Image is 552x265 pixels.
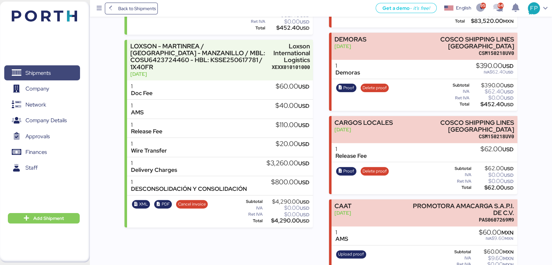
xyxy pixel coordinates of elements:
[406,216,514,223] div: PAS0607269M9
[335,236,348,242] div: AMS
[272,64,310,71] div: XEXX010101000
[471,83,513,88] div: $390.00
[178,201,206,208] span: Cancel invoice
[131,160,177,167] div: 1
[300,19,309,25] span: USD
[25,68,51,78] span: Shipments
[298,122,309,129] span: USD
[502,62,513,70] span: USD
[298,160,309,167] span: USD
[298,102,309,109] span: USD
[443,179,471,184] div: Ret IVA
[443,83,469,88] div: Subtotal
[25,100,46,109] span: Network
[131,102,144,109] div: 1
[238,206,262,210] div: IVA
[131,147,167,154] div: Wire Transfer
[275,102,309,109] div: $40.00
[336,84,356,92] button: Proof
[343,168,354,175] span: Proof
[264,199,309,204] div: $4,290.00
[8,213,80,224] button: Add Shipment
[505,236,513,241] span: MXN
[131,167,177,174] div: Delivery Charges
[503,256,513,261] span: MXN
[473,173,513,177] div: $0.00
[334,43,366,50] div: [DATE]
[131,90,153,97] div: Doc Fee
[406,119,514,133] div: COSCO SHIPPING LINES [GEOGRAPHIC_DATA]
[154,200,172,208] button: PDF
[130,71,269,77] div: [DATE]
[406,50,514,57] div: CSM150218UV0
[271,179,309,186] div: $800.00
[443,256,471,260] div: IVA
[480,146,513,153] div: $62.00
[25,163,38,173] span: Staff
[484,70,490,75] span: IVA
[300,199,309,205] span: USD
[406,133,514,140] div: CSM150218UV0
[406,36,514,50] div: COSCO SHIPPING LINES [GEOGRAPHIC_DATA]
[334,209,351,216] div: [DATE]
[238,219,262,223] div: Total
[298,83,309,90] span: USD
[472,256,513,261] div: $9.60
[504,83,513,89] span: USD
[443,185,471,190] div: Total
[473,179,513,184] div: $0.00
[466,19,513,24] div: $83,520.00
[266,160,309,167] div: $3,260.00
[238,19,265,24] div: Ret IVA
[343,84,354,91] span: Proof
[471,89,513,94] div: $62.40
[486,236,492,241] span: IVA
[476,70,513,75] div: $62.40
[504,178,513,184] span: USD
[504,172,513,178] span: USD
[530,4,537,12] span: FP
[132,200,150,208] button: XML
[264,212,309,217] div: $0.00
[335,146,367,153] div: 1
[334,119,393,126] div: CARGOS LOCALES
[4,81,80,96] a: Company
[504,95,513,101] span: USD
[264,218,309,223] div: $4,290.00
[443,250,471,254] div: Subtotal
[4,113,80,128] a: Company Details
[443,102,469,107] div: Total
[502,146,513,153] span: USD
[506,70,513,75] span: USD
[471,102,513,107] div: $452.40
[131,83,153,90] div: 1
[131,179,247,186] div: 1
[272,43,310,63] div: Loxson International Logistics
[503,12,513,18] span: MXN
[504,185,513,191] span: USD
[139,201,148,208] span: XML
[33,214,64,222] span: Add Shipment
[275,141,309,148] div: $20.00
[504,102,513,108] span: USD
[298,141,309,148] span: USD
[130,43,269,71] div: LOXSON - MARTINREA / [GEOGRAPHIC_DATA] - MANZANILLO / MBL: COSU6423724460 - HBL: KSSE250617781 / ...
[334,203,351,209] div: CAAT
[25,84,49,93] span: Company
[479,229,513,236] div: $60.00
[300,212,309,218] span: USD
[131,186,247,192] div: DESCONSOLIDACIÓN Y CONSOLIDACIÓN
[300,205,309,211] span: USD
[266,25,309,30] div: $452.40
[131,141,167,147] div: 1
[300,218,309,224] span: USD
[338,251,364,258] span: Upload proof
[275,122,309,129] div: $110.00
[275,83,309,90] div: $60.00
[471,95,513,100] div: $0.00
[334,36,366,43] div: DEMORAS
[335,69,360,76] div: Demoras
[176,200,208,208] button: Cancel invoice
[406,203,514,216] div: PROMOTORA AMACARGA S.A.P.I. DE C.V.
[105,3,158,14] a: Back to Shipments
